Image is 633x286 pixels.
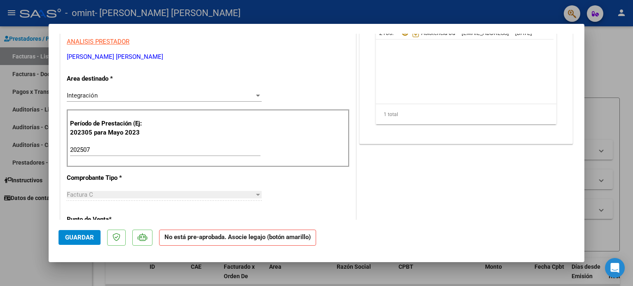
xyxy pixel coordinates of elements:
div: 1 total [376,104,556,125]
span: ANALISIS PRESTADOR [67,38,129,45]
div: Open Intercom Messenger [605,258,625,278]
span: Guardar [65,234,94,241]
p: Comprobante Tipo * [67,173,152,183]
span: Integración [67,92,98,99]
span: Asistencia Julio [400,30,461,37]
p: Período de Prestación (Ej: 202305 para Mayo 2023 [70,119,153,137]
button: Guardar [59,230,101,245]
p: [PERSON_NAME] [PERSON_NAME] [67,52,349,62]
p: Punto de Venta [67,215,152,224]
p: Area destinado * [67,74,152,84]
strong: No está pre-aprobada. Asocie legajo (botón amarillo) [159,230,316,246]
span: Factura C [67,191,93,198]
